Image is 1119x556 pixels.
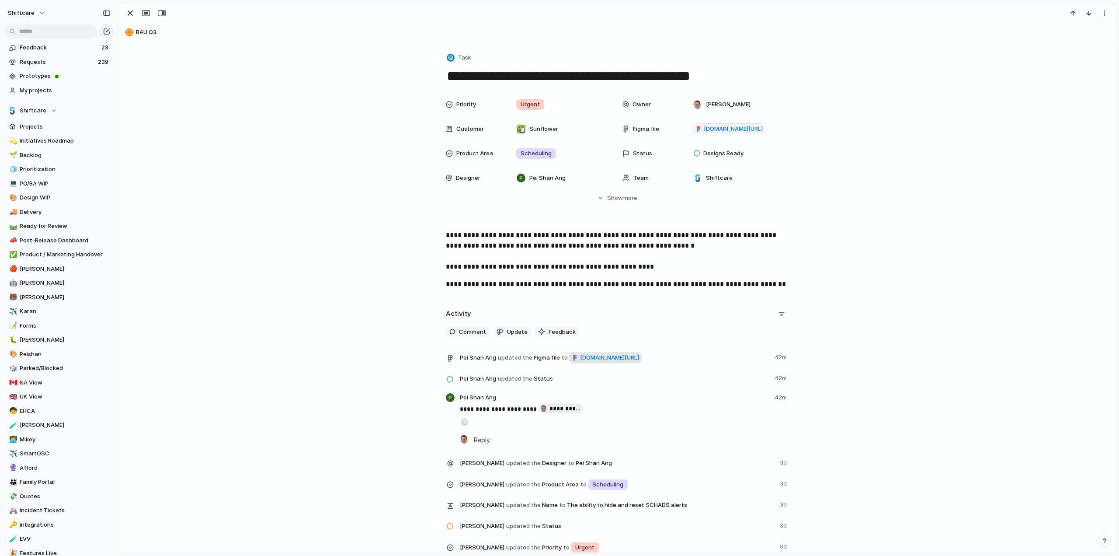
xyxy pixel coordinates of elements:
span: My projects [20,86,111,95]
span: EHCA [20,407,111,416]
span: Pei Shan Ang [529,174,566,182]
div: 🐛[PERSON_NAME] [4,333,114,346]
span: to [568,459,574,468]
span: BAU Q3 [136,28,1112,37]
button: 💸 [8,492,17,501]
span: Scheduling [592,480,623,489]
span: [DOMAIN_NAME][URL] [580,353,639,362]
span: Family Portal [20,478,111,486]
span: 239 [98,58,110,66]
a: 🧪[PERSON_NAME] [4,419,114,432]
div: 🐛 [9,335,15,345]
a: 💫Initiatives Roadmap [4,134,114,147]
div: 👨‍💻 [9,434,15,444]
a: [DOMAIN_NAME][URL] [569,352,642,364]
span: PO/BA WIP [20,179,111,188]
button: 🇬🇧 [8,392,17,401]
a: 🛤️Ready for Review [4,220,114,233]
a: 🇬🇧UK View [4,390,114,403]
button: ✈️ [8,307,17,316]
span: Pei Shan Ang [460,374,496,383]
div: 🌱Backlog [4,149,114,162]
span: to [562,353,568,362]
div: 🐻[PERSON_NAME] [4,291,114,304]
span: Priority [460,541,775,554]
span: Peishan [20,350,111,359]
div: 🎲 [9,364,15,374]
a: 🎨Peishan [4,348,114,361]
button: 📣 [8,236,17,245]
span: Parked/Blocked [20,364,111,373]
span: Pei Shan Ang [576,459,612,468]
span: SmartOSC [20,449,111,458]
div: 🔑 [9,520,15,530]
a: 🤖[PERSON_NAME] [4,276,114,290]
span: updated the [506,480,541,489]
span: 3d [780,478,789,488]
span: Feedback [549,328,576,336]
span: Ready for Review [20,222,111,231]
div: 🍎[PERSON_NAME] [4,262,114,276]
span: Figma file [460,351,769,364]
span: Priority [456,100,476,109]
a: ✈️SmartOSC [4,447,114,460]
span: Update [507,328,528,336]
div: ✈️Karan [4,305,114,318]
div: 👪 [9,477,15,487]
span: Scheduling [521,149,552,158]
span: updated the [498,374,532,383]
a: [DOMAIN_NAME][URL] [693,123,765,135]
span: updated the [506,459,541,468]
div: 🍎 [9,264,15,274]
span: Afford [20,464,111,472]
span: Show [607,194,623,203]
span: updated the [498,353,532,362]
button: 🧪 [8,535,17,543]
span: Status [633,149,652,158]
a: 📝Forms [4,319,114,332]
a: 🔮Afford [4,462,114,475]
span: [DOMAIN_NAME][URL] [704,125,763,133]
span: [PERSON_NAME] [20,279,111,287]
div: 🧊Prioritization [4,163,114,176]
button: 🧊 [8,165,17,174]
button: ✈️ [8,449,17,458]
a: 🎲Parked/Blocked [4,362,114,375]
button: Task [445,52,474,64]
span: Task [458,53,471,62]
button: ✅ [8,250,17,259]
span: Integrations [20,521,111,529]
button: shiftcare [4,6,50,20]
span: Prioritization [20,165,111,174]
span: Projects [20,122,111,131]
span: [PERSON_NAME] [20,336,111,344]
button: 📝 [8,322,17,330]
button: Showmore [446,190,789,206]
span: Initiatives Roadmap [20,136,111,145]
h2: Activity [446,309,471,319]
a: 🔑Integrations [4,518,114,532]
div: 🧪EVV [4,532,114,546]
button: 🤖 [8,279,17,287]
div: 🇨🇦NA View [4,376,114,389]
span: [PERSON_NAME] [20,265,111,273]
button: BAU Q3 [123,25,1112,39]
div: 🚑 [9,506,15,516]
button: 🎨 [8,193,17,202]
span: Urgent [575,543,594,552]
span: Shiftcare [20,106,46,115]
div: 🐻 [9,292,15,302]
span: [PERSON_NAME] [460,543,504,552]
span: Name The ability to hide and reset SCHADS alerts [460,499,775,511]
span: Team [633,174,649,182]
div: 🎨 [9,349,15,359]
div: 💸 [9,491,15,501]
div: 📝 [9,321,15,331]
button: 🍎 [8,265,17,273]
span: [PERSON_NAME] [460,522,504,531]
a: 💸Quotes [4,490,114,503]
button: 🔮 [8,464,17,472]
